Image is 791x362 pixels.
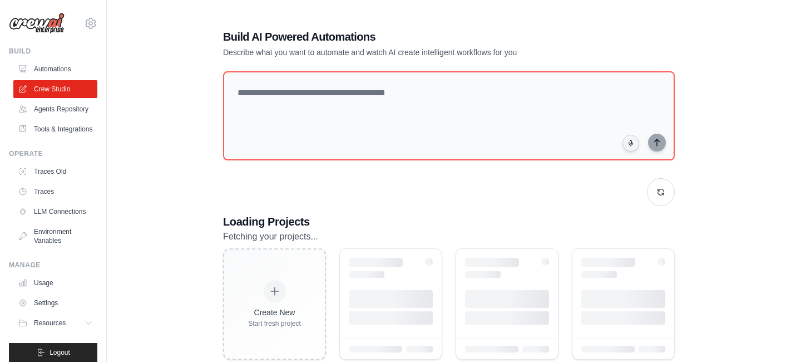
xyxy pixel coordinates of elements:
a: Agents Repository [13,100,97,118]
a: Usage [13,274,97,292]
img: Logo [9,13,65,34]
h3: Loading Projects [223,214,675,229]
a: Tools & Integrations [13,120,97,138]
p: Describe what you want to automate and watch AI create intelligent workflows for you [223,47,597,58]
button: Get new suggestions [647,178,675,206]
button: Logout [9,343,97,362]
a: Automations [13,60,97,78]
span: Resources [34,319,66,327]
div: Create New [248,307,301,318]
a: Crew Studio [13,80,97,98]
a: Traces [13,183,97,200]
button: Click to speak your automation idea [622,135,639,151]
button: Resources [13,314,97,332]
a: LLM Connections [13,203,97,221]
div: Build [9,47,97,56]
span: Logout [50,348,70,357]
div: Start fresh project [248,319,301,328]
div: Manage [9,261,97,270]
div: Operate [9,149,97,158]
a: Settings [13,294,97,312]
a: Traces Old [13,163,97,180]
a: Environment Variables [13,223,97,250]
h1: Build AI Powered Automations [223,29,597,45]
p: Fetching your projects... [223,229,675,244]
